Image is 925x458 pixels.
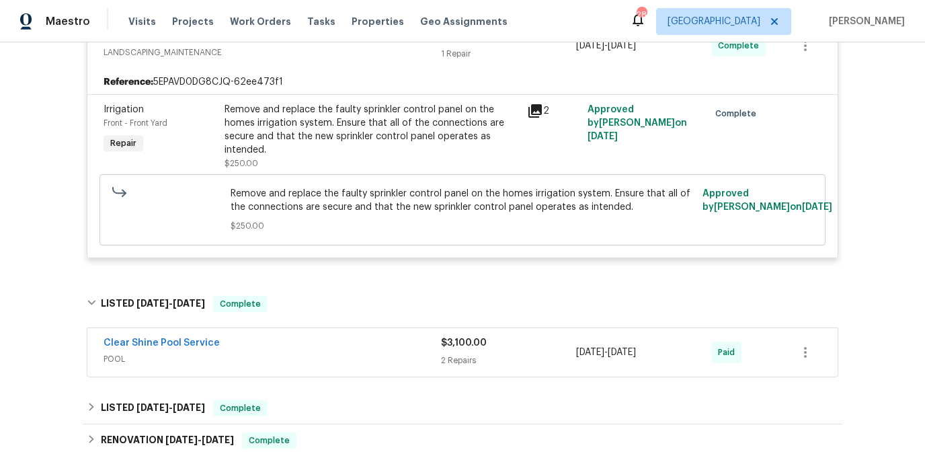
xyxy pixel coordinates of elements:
span: Front - Front Yard [104,119,167,127]
div: 5EPAVD0DG8CJQ-62ee473f1 [87,70,838,94]
span: [DATE] [576,41,604,50]
span: Irrigation [104,105,144,114]
span: [DATE] [802,202,832,212]
span: [DATE] [202,435,234,445]
span: Complete [214,402,266,415]
h6: LISTED [101,296,205,312]
span: $3,100.00 [441,338,487,348]
span: Remove and replace the faulty sprinkler control panel on the homes irrigation system. Ensure that... [231,187,695,214]
span: [PERSON_NAME] [823,15,905,28]
span: [DATE] [173,403,205,412]
span: Complete [214,297,266,311]
div: 2 [527,103,579,119]
span: POOL [104,352,441,366]
span: Paid [718,346,740,359]
div: Remove and replace the faulty sprinkler control panel on the homes irrigation system. Ensure that... [225,103,519,157]
div: LISTED [DATE]-[DATE]Complete [83,392,842,424]
span: [GEOGRAPHIC_DATA] [668,15,760,28]
span: - [165,435,234,445]
span: Complete [718,39,764,52]
span: [DATE] [173,299,205,308]
span: [DATE] [588,132,618,141]
span: - [136,299,205,308]
span: Tasks [307,17,335,26]
span: [DATE] [576,348,604,357]
span: - [136,403,205,412]
a: Clear Shine Pool Service [104,338,220,348]
span: Work Orders [230,15,291,28]
span: Approved by [PERSON_NAME] on [702,189,832,212]
span: [DATE] [608,41,636,50]
span: Visits [128,15,156,28]
span: Geo Assignments [420,15,508,28]
span: - [576,346,636,359]
div: 2 Repairs [441,354,576,367]
span: [DATE] [136,403,169,412]
div: 28 [637,8,646,22]
span: - [576,39,636,52]
div: RENOVATION [DATE]-[DATE]Complete [83,424,842,457]
span: Properties [352,15,404,28]
div: 1 Repair [441,47,576,61]
h6: RENOVATION [101,432,234,449]
span: [DATE] [165,435,198,445]
span: $250.00 [231,219,695,233]
div: LISTED [DATE]-[DATE]Complete [83,282,842,326]
h6: LISTED [101,400,205,416]
span: LANDSCAPING_MAINTENANCE [104,46,441,59]
b: Reference: [104,75,153,89]
span: Complete [243,434,295,447]
span: Complete [715,107,762,120]
span: Repair [105,137,142,150]
span: [DATE] [136,299,169,308]
span: [DATE] [608,348,636,357]
span: Approved by [PERSON_NAME] on [588,105,687,141]
span: Maestro [46,15,90,28]
span: $250.00 [225,159,258,167]
span: Projects [172,15,214,28]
